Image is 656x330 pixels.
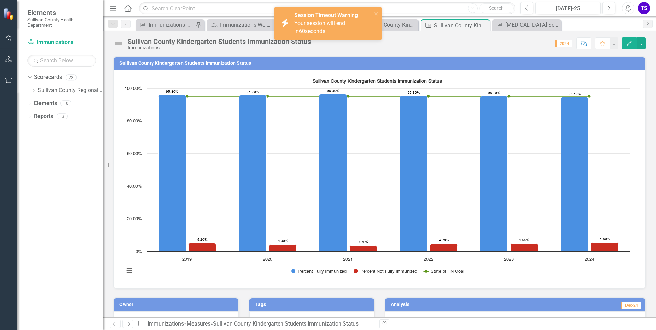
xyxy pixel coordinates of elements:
[354,269,417,274] button: Show Percent Not Fully Immunized
[189,243,619,252] g: Percent Not Fully Immunized, series 2 of 3. Bar series with 6 bars.
[489,5,504,11] span: Search
[128,45,311,50] div: Immunizations
[424,269,463,274] button: Show State of TN Goal
[127,152,142,156] text: 60.00%
[255,302,371,307] h3: Tags
[494,21,559,29] a: [MEDICAL_DATA] Series Completion Rate
[519,238,529,242] text: 4.90%
[138,320,374,328] div: » »
[327,89,339,93] text: 96.30%
[34,73,62,81] a: Scorecards
[294,12,358,19] strong: Session Timeout Warning
[148,320,184,327] a: Immunizations
[278,239,288,243] text: 4.30%
[479,3,514,13] button: Search
[136,250,142,254] text: 0%
[535,2,601,14] button: [DATE]-25
[197,238,208,241] text: 5.20%
[555,40,572,47] span: 2024
[60,101,71,106] div: 10
[508,95,511,98] path: 2023, 95. State of TN Goal.
[127,119,142,123] text: 80.00%
[125,266,134,275] button: View chart menu, Sullivan County Kindergarten Students Immunization Status
[569,92,581,96] text: 94.50%
[266,95,269,98] path: 2020, 95. State of TN Goal.
[391,302,509,307] h3: Analysis
[427,95,430,98] path: 2022, 95. State of TN Goal.
[319,94,347,252] path: 2021, 96.3. Percent Fully Immunized.
[538,4,598,13] div: [DATE]-25
[159,95,186,252] path: 2019, 95.8. Percent Fully Immunized.
[113,38,124,49] img: Not Defined
[600,237,610,241] text: 5.50%
[257,317,270,326] span: DPI
[424,257,433,262] text: 2022
[128,38,311,45] div: Sullivan County Kindergarten Students Immunization Status
[439,239,449,242] text: 4.70%
[213,320,359,327] div: Sullivan County Kindergarten Students Immunization Status
[350,246,377,252] path: 2021, 3.7. Percent Not Fully Immunized.
[585,257,594,262] text: 2024
[121,317,130,327] div: TS
[27,9,96,17] span: Elements
[189,243,216,252] path: 2019, 5.2. Percent Not Fully Immunized.
[621,302,641,309] span: Dec-24
[139,2,515,14] input: Search ClearPoint...
[347,95,350,98] path: 2021, 95. State of TN Goal.
[27,38,96,46] a: Immunizations
[209,21,274,29] a: Immunizations Welcome Page
[34,99,57,107] a: Elements
[220,21,274,29] div: Immunizations Welcome Page
[505,21,559,29] div: [MEDICAL_DATA] Series Completion Rate
[186,95,591,98] g: State of TN Goal, series 3 of 3. Line with 6 data points.
[38,86,103,94] a: Sullivan County Regional Health Department
[27,55,96,67] input: Search Below...
[504,257,514,262] text: 2023
[34,113,53,120] a: Reports
[480,96,508,252] path: 2023, 95.1. Percent Fully Immunized.
[66,74,77,80] div: 22
[127,184,142,189] text: 40.00%
[121,75,638,281] div: Sullivan County Kindergarten Students Immunization Status. Highcharts interactive chart.
[3,8,15,20] img: ClearPoint Strategy
[363,21,417,29] div: Sullivan County Kindergarten Immunization Exemption Levels
[291,269,346,274] button: Show Percent Fully Immunized
[127,217,142,221] text: 20.00%
[239,95,267,252] path: 2020, 95.7. Percent Fully Immunized.
[187,320,210,327] a: Measures
[343,257,353,262] text: 2021
[358,240,368,244] text: 3.70%
[408,91,420,94] text: 95.30%
[119,302,235,307] h3: Owner
[27,17,96,28] small: Sullivan County Health Department
[591,243,619,252] path: 2024, 5.5. Percent Not Fully Immunized.
[511,244,538,252] path: 2023, 4.9. Percent Not Fully Immunized.
[57,114,68,119] div: 13
[186,95,189,98] path: 2019, 95. State of TN Goal.
[119,61,642,66] h3: Sullivan County Kindergarten Students Immunization Status
[351,21,417,29] a: Sullivan County Kindergarten Immunization Exemption Levels
[149,21,194,29] div: Immunizations Administered by Stock - Kingsport
[313,79,442,84] text: Sullivan County Kindergarten Students Immunization Status
[294,20,345,34] span: Your session will end in seconds.
[374,10,379,17] button: close
[166,90,178,93] text: 95.80%
[434,21,488,30] div: Sullivan County Kindergarten Students Immunization Status
[247,90,259,94] text: 95.70%
[588,95,591,98] path: 2024, 95. State of TN Goal.
[125,86,142,91] text: 100.00%
[488,91,500,95] text: 95.10%
[638,2,650,14] button: TS
[430,244,458,252] path: 2022, 4.7. Percent Not Fully Immunized.
[121,75,633,281] svg: Interactive chart
[269,245,297,252] path: 2020, 4.3. Percent Not Fully Immunized.
[561,97,588,252] path: 2024, 94.5. Percent Fully Immunized.
[299,28,305,34] span: 60
[182,257,192,262] text: 2019
[159,94,588,252] g: Percent Fully Immunized, series 1 of 3. Bar series with 6 bars.
[400,96,427,252] path: 2022, 95.3. Percent Fully Immunized.
[137,21,194,29] a: Immunizations Administered by Stock - Kingsport
[263,257,272,262] text: 2020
